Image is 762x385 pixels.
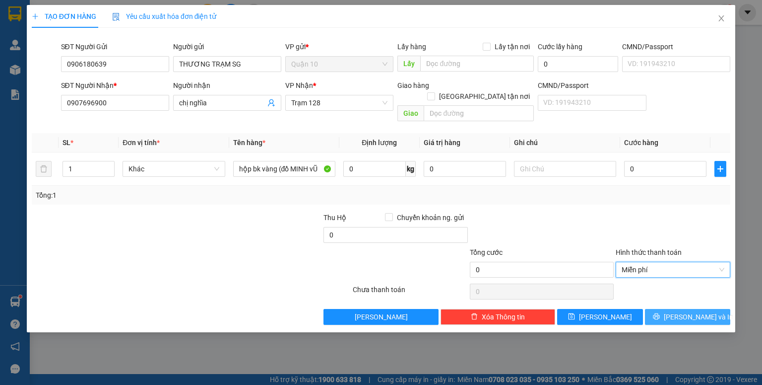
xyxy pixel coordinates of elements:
span: Yêu cầu xuất hóa đơn điện tử [112,12,217,20]
div: Tổng: 1 [36,190,295,201]
span: Tên hàng [233,139,265,147]
span: Thu Hộ [323,214,346,222]
label: Cước lấy hàng [538,43,582,51]
span: Xóa Thông tin [482,311,525,322]
span: plus [32,13,39,20]
span: Khác [128,161,219,176]
label: Hình thức thanh toán [616,248,682,256]
span: Tổng cước [470,248,503,256]
button: deleteXóa Thông tin [441,309,555,325]
input: Dọc đường [424,105,534,121]
div: Chưa thanh toán [352,284,468,302]
span: Cước hàng [624,139,658,147]
input: Cước lấy hàng [538,56,618,72]
span: Quận 10 [291,57,387,72]
div: Người nhận [173,80,281,91]
button: Close [707,5,735,33]
span: Lấy [397,56,420,72]
span: TẠO ĐƠN HÀNG [32,12,96,20]
div: CMND/Passport [538,80,646,91]
th: Ghi chú [510,133,620,153]
div: Người gửi [173,41,281,52]
span: Đơn vị tính [123,139,160,147]
button: [PERSON_NAME] [323,309,438,325]
span: close [717,14,725,22]
div: SĐT Người Nhận [61,80,169,91]
button: delete [36,161,52,177]
span: VP Nhận [285,81,313,89]
span: Định lượng [362,139,397,147]
span: plus [715,165,726,173]
img: icon [112,13,120,21]
button: plus [714,161,726,177]
span: [GEOGRAPHIC_DATA] tận nơi [435,91,534,102]
span: delete [471,313,478,321]
span: Giao hàng [397,81,429,89]
input: VD: Bàn, Ghế [233,161,335,177]
span: Giá trị hàng [424,139,460,147]
span: SL [63,139,70,147]
span: Chuyển khoản ng. gửi [393,212,468,223]
span: Lấy hàng [397,43,426,51]
span: user-add [267,99,275,107]
span: Lấy tận nơi [491,41,534,52]
span: printer [653,313,660,321]
span: Giao [397,105,424,121]
div: VP gửi [285,41,393,52]
input: 0 [424,161,506,177]
button: printer[PERSON_NAME] và In [645,309,731,325]
div: CMND/Passport [622,41,730,52]
div: SĐT Người Gửi [61,41,169,52]
span: Trạm 128 [291,95,387,110]
span: [PERSON_NAME] [579,311,632,322]
button: save[PERSON_NAME] [557,309,643,325]
input: Dọc đường [420,56,534,72]
span: kg [406,161,416,177]
span: [PERSON_NAME] [355,311,408,322]
span: [PERSON_NAME] và In [664,311,733,322]
span: Miễn phí [622,262,724,277]
span: save [568,313,575,321]
input: Ghi Chú [514,161,616,177]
